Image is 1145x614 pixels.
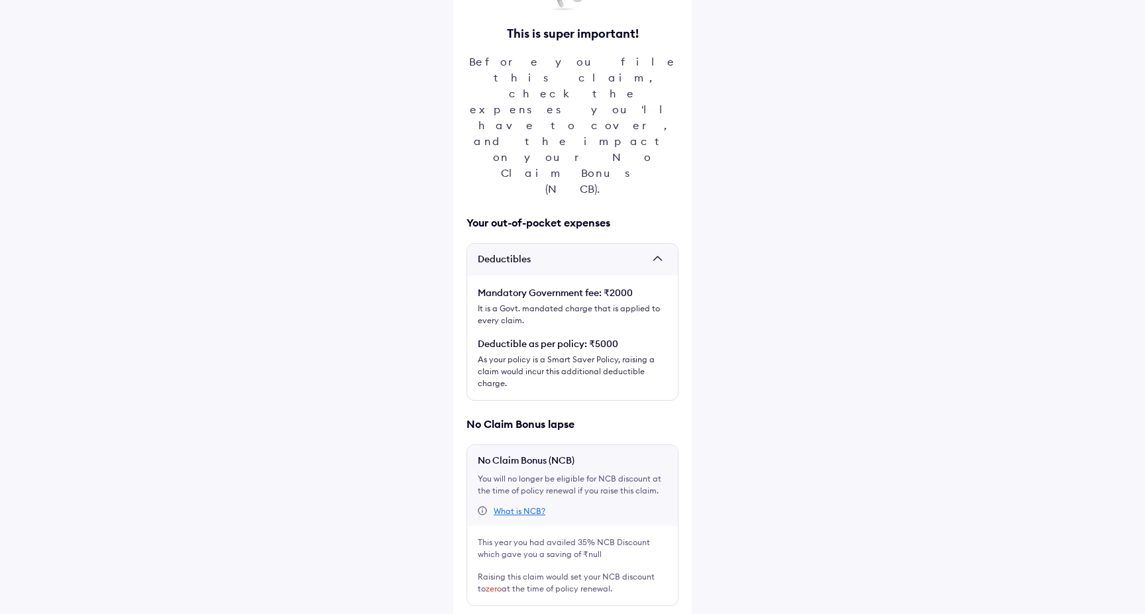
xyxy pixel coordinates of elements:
div: No Claim Bonus lapse [466,417,679,431]
div: Your out-of-pocket expenses [466,215,679,230]
div: Raising this claim would set your NCB discount to at the time of policy renewal. [478,571,667,595]
div: What is NCB? [494,506,545,517]
span: Deductibles [478,253,647,266]
div: This year you had availed 35% NCB Discount which gave you a saving of ₹null [478,537,667,560]
div: Before you file this claim, check the expenses you'll have to cover, and the impact on your No Cl... [466,54,679,197]
span: zero [486,584,502,593]
div: As your policy is a Smart Saver Policy, raising a claim would incur this additional deductible ch... [478,354,667,389]
div: Mandatory Government fee: ₹2000 [478,286,667,299]
div: Deductible as per policy: ₹5000 [478,337,667,350]
div: It is a Govt. mandated charge that is applied to every claim. [478,303,667,327]
div: This is super important! [466,27,679,40]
